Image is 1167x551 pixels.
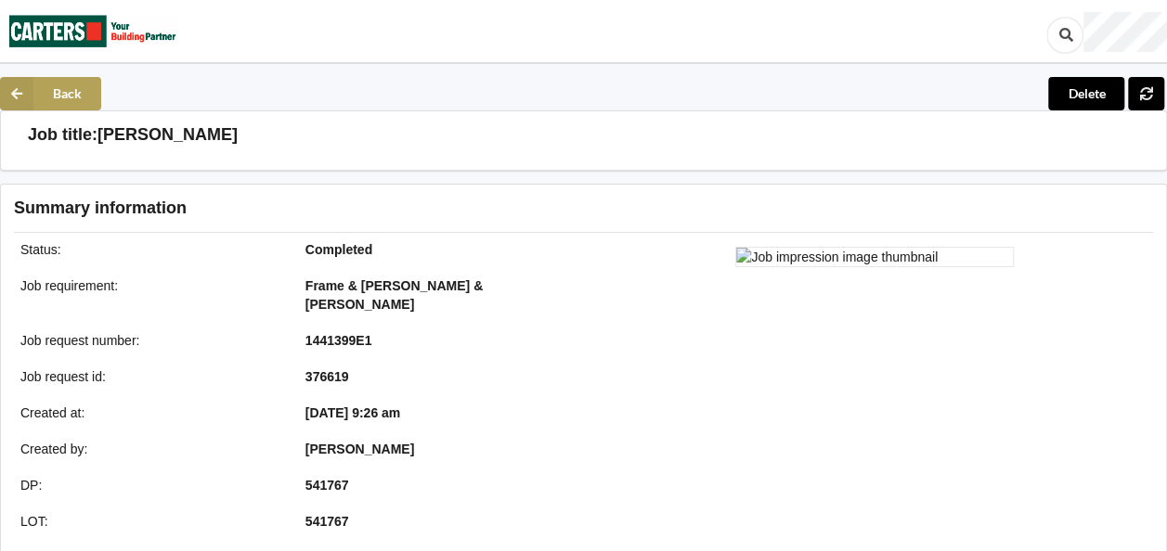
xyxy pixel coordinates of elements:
[7,476,292,494] div: DP :
[7,276,292,314] div: Job requirement :
[305,405,400,420] b: [DATE] 9:26 am
[305,278,483,312] b: Frame & [PERSON_NAME] & [PERSON_NAME]
[7,367,292,386] div: Job request id :
[305,333,372,348] b: 1441399E1
[1083,12,1167,52] div: User Profile
[14,198,862,219] h3: Summary information
[7,331,292,350] div: Job request number :
[7,440,292,458] div: Created by :
[7,512,292,531] div: LOT :
[1048,77,1124,110] button: Delete
[305,242,372,257] b: Completed
[28,124,97,146] h3: Job title:
[97,124,238,146] h3: [PERSON_NAME]
[305,369,349,384] b: 376619
[9,1,176,61] img: Carters
[7,240,292,259] div: Status :
[7,404,292,422] div: Created at :
[735,247,1014,267] img: Job impression image thumbnail
[305,478,349,493] b: 541767
[305,442,414,456] b: [PERSON_NAME]
[305,514,349,529] b: 541767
